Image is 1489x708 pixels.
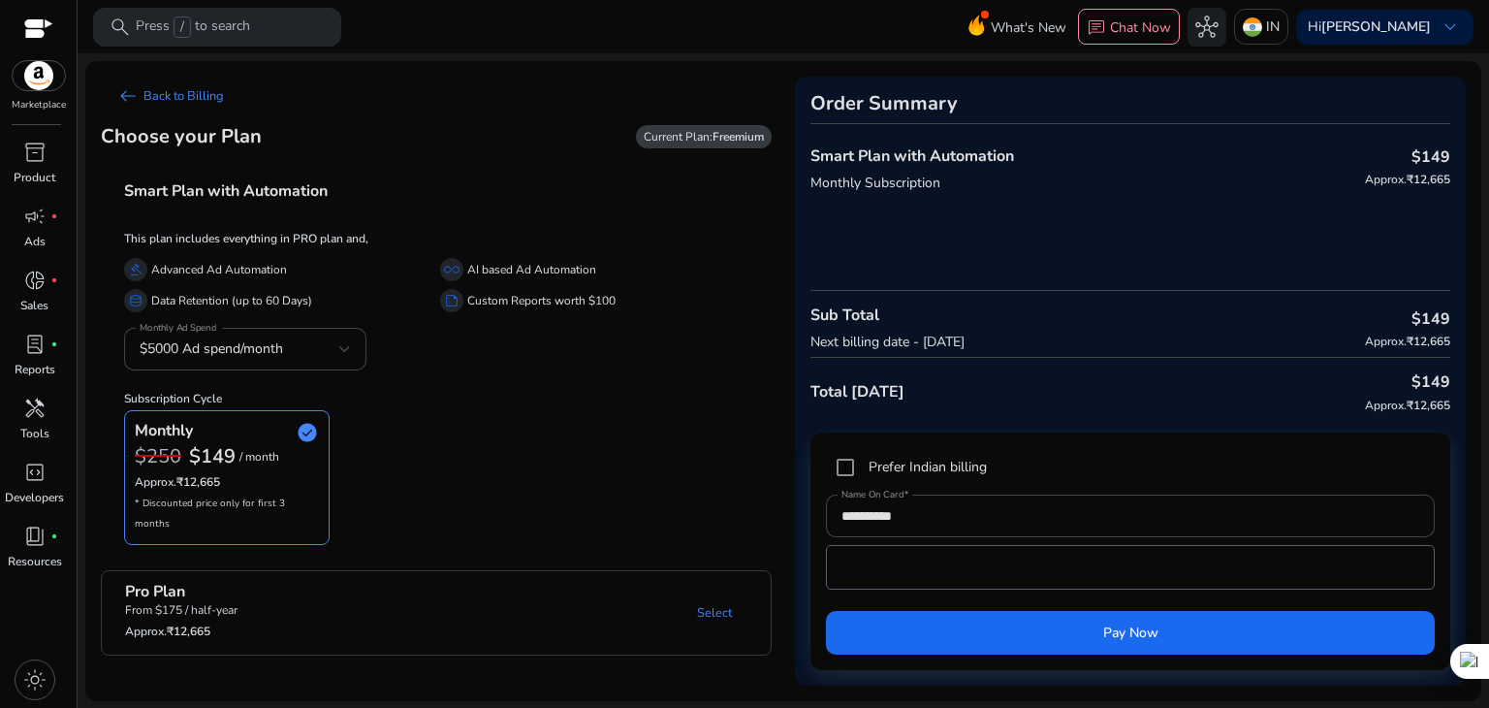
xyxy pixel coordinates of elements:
span: Current Plan: [644,129,764,145]
mat-label: Monthly Ad Spend [140,321,216,335]
span: search [109,16,132,39]
span: Approx. [1365,334,1407,349]
span: arrow_left_alt [116,84,140,108]
a: arrow_left_altBack to Billing [101,77,239,115]
h6: ₹12,665 [125,625,238,638]
p: From $175 / half-year [125,601,238,619]
h4: $149 [1411,373,1450,392]
h4: Smart Plan with Automation [124,182,328,201]
p: Sales [20,297,48,314]
span: database [128,293,143,308]
h4: $149 [1411,148,1450,167]
p: Marketplace [12,98,66,113]
span: Approx. [125,624,167,639]
a: Select [681,595,747,630]
span: fiber_manual_record [50,276,58,284]
span: / [174,16,191,38]
p: Custom Reports worth $100 [467,291,616,311]
h3: Choose your Plan [101,125,262,148]
span: fiber_manual_record [50,340,58,348]
h6: This plan includes everything in PRO plan and, [124,232,748,245]
span: Approx. [135,474,176,490]
span: hub [1195,16,1219,39]
span: code_blocks [23,461,47,484]
p: AI based Ad Automation [467,260,596,280]
button: chatChat Now [1078,9,1180,46]
span: all_inclusive [444,262,459,277]
span: keyboard_arrow_down [1439,16,1462,39]
p: Reports [15,361,55,378]
h6: ₹12,665 [1365,173,1450,186]
h3: $250 [135,445,181,468]
span: inventory_2 [23,141,47,164]
mat-expansion-panel-header: Smart Plan with Automation [101,158,818,226]
h4: Smart Plan with Automation [810,147,1014,166]
h6: ₹12,665 [1365,335,1450,348]
span: Pay Now [1103,623,1158,643]
span: lab_profile [23,333,47,356]
p: Chat Now [1110,18,1171,37]
span: Approx. [1365,172,1407,187]
h4: Pro Plan [125,583,238,601]
span: summarize [444,293,459,308]
span: book_4 [23,525,47,548]
span: chat [1087,18,1106,38]
iframe: Secure card payment input frame [837,548,1424,587]
p: Advanced Ad Automation [151,260,287,280]
p: Resources [8,553,62,570]
p: IN [1266,10,1280,44]
p: / month [239,451,279,464]
button: Pay Now [826,611,1435,655]
span: donut_small [23,269,47,292]
b: [PERSON_NAME] [1321,17,1431,36]
img: amazon.svg [13,61,65,90]
p: Press to search [136,16,250,38]
h3: Order Summary [810,92,1450,115]
h4: $149 [1411,310,1450,329]
h6: Subscription Cycle [124,376,748,405]
span: check_circle [296,421,319,444]
b: $149 [189,443,236,469]
h4: Sub Total [810,306,965,325]
p: Monthly Subscription [810,173,1014,193]
span: What's New [991,11,1066,45]
label: Prefer Indian billing [865,457,987,477]
h6: ₹12,665 [1365,399,1450,412]
span: fiber_manual_record [50,212,58,220]
p: Ads [24,233,46,250]
mat-expansion-panel-header: Pro PlanFrom $175 / half-yearApprox.₹12,665Select [102,571,817,655]
span: gavel [128,262,143,277]
p: Data Retention (up to 60 Days) [151,291,312,311]
mat-label: Name On Card [841,488,903,501]
button: hub [1188,8,1226,47]
p: Developers [5,489,64,506]
span: handyman [23,397,47,420]
span: light_mode [23,668,47,692]
p: Tools [20,425,49,442]
p: Hi [1308,20,1431,34]
span: $5000 Ad spend/month [140,339,283,358]
h6: ₹12,665 [135,475,319,489]
b: Freemium [713,129,764,145]
p: Product [14,169,55,186]
p: * Discounted price only for first 3 months [135,494,319,534]
p: Next billing date - [DATE] [810,332,965,352]
span: fiber_manual_record [50,532,58,540]
img: in.svg [1243,17,1262,37]
h4: Total [DATE] [810,383,904,402]
span: campaign [23,205,47,228]
div: Smart Plan with Automation [101,226,772,561]
span: Approx. [1365,398,1407,413]
h4: Monthly [135,422,193,440]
